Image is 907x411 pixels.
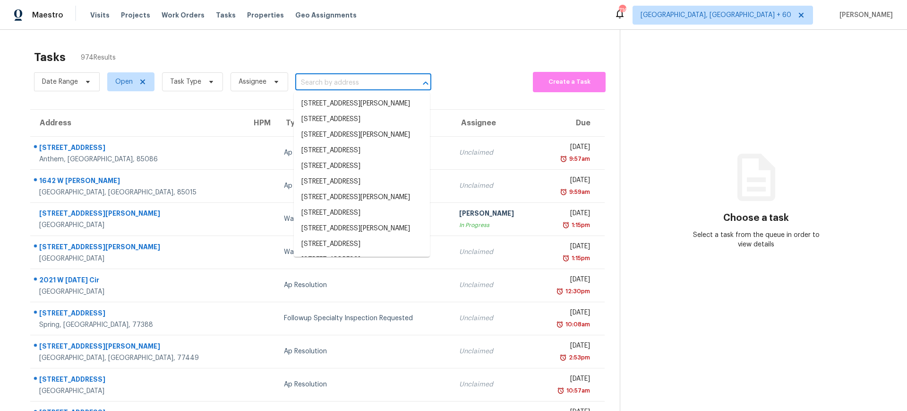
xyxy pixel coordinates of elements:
[294,158,430,174] li: [STREET_ADDRESS]
[39,220,237,230] div: [GEOGRAPHIC_DATA]
[247,10,284,20] span: Properties
[244,110,276,136] th: HPM
[564,320,590,329] div: 10:08am
[459,380,529,389] div: Unclaimed
[544,242,590,254] div: [DATE]
[39,176,237,188] div: 1642 W [PERSON_NAME]
[452,110,537,136] th: Assignee
[284,314,444,323] div: Followup Specialty Inspection Requested
[544,374,590,386] div: [DATE]
[556,320,564,329] img: Overdue Alarm Icon
[39,308,237,320] div: [STREET_ADDRESS]
[459,347,529,356] div: Unclaimed
[284,247,444,257] div: Walk Proposed
[459,209,529,220] div: [PERSON_NAME]
[115,77,133,87] span: Open
[284,347,444,356] div: Ap Resolution
[284,280,444,290] div: Ap Resolution
[39,386,237,396] div: [GEOGRAPHIC_DATA]
[560,187,567,197] img: Overdue Alarm Icon
[32,10,63,20] span: Maestro
[836,10,893,20] span: [PERSON_NAME]
[294,143,430,158] li: [STREET_ADDRESS]
[567,353,590,362] div: 2:53pm
[533,72,606,92] button: Create a Task
[562,254,570,263] img: Overdue Alarm Icon
[536,110,605,136] th: Due
[39,375,237,386] div: [STREET_ADDRESS]
[39,341,237,353] div: [STREET_ADDRESS][PERSON_NAME]
[294,205,430,221] li: [STREET_ADDRESS]
[121,10,150,20] span: Projects
[556,287,564,296] img: Overdue Alarm Icon
[459,181,529,191] div: Unclaimed
[459,247,529,257] div: Unclaimed
[562,220,570,230] img: Overdue Alarm Icon
[39,143,237,155] div: [STREET_ADDRESS]
[34,52,66,62] h2: Tasks
[459,280,529,290] div: Unclaimed
[294,96,430,112] li: [STREET_ADDRESS][PERSON_NAME]
[570,220,590,230] div: 1:15pm
[459,220,529,230] div: In Progress
[294,252,430,268] li: [STREET_ADDRESS]
[39,287,237,297] div: [GEOGRAPHIC_DATA]
[39,188,237,197] div: [GEOGRAPHIC_DATA], [GEOGRAPHIC_DATA], 85015
[39,242,237,254] div: [STREET_ADDRESS][PERSON_NAME]
[39,320,237,330] div: Spring, [GEOGRAPHIC_DATA], 77388
[419,77,432,90] button: Close
[276,110,452,136] th: Type
[284,214,444,224] div: Walk Proposed
[557,386,565,395] img: Overdue Alarm Icon
[559,353,567,362] img: Overdue Alarm Icon
[560,154,567,164] img: Overdue Alarm Icon
[294,127,430,143] li: [STREET_ADDRESS][PERSON_NAME]
[30,110,244,136] th: Address
[544,209,590,220] div: [DATE]
[39,353,237,363] div: [GEOGRAPHIC_DATA], [GEOGRAPHIC_DATA], 77449
[294,236,430,252] li: [STREET_ADDRESS]
[295,76,405,90] input: Search by address
[39,275,237,287] div: 2021 W [DATE] Cir
[90,10,110,20] span: Visits
[39,209,237,220] div: [STREET_ADDRESS][PERSON_NAME]
[544,308,590,320] div: [DATE]
[162,10,205,20] span: Work Orders
[544,341,590,353] div: [DATE]
[544,175,590,187] div: [DATE]
[459,314,529,323] div: Unclaimed
[295,10,357,20] span: Geo Assignments
[544,142,590,154] div: [DATE]
[42,77,78,87] span: Date Range
[570,254,590,263] div: 1:15pm
[459,148,529,157] div: Unclaimed
[294,174,430,190] li: [STREET_ADDRESS]
[688,230,824,249] div: Select a task from the queue in order to view details
[564,287,590,296] div: 12:30pm
[567,187,590,197] div: 9:59am
[294,112,430,127] li: [STREET_ADDRESS]
[565,386,590,395] div: 10:57am
[567,154,590,164] div: 9:57am
[81,53,116,62] span: 974 Results
[284,148,444,157] div: Ap Resolution
[39,254,237,263] div: [GEOGRAPHIC_DATA]
[619,6,625,15] div: 716
[284,181,444,191] div: Ap Resolution
[641,10,791,20] span: [GEOGRAPHIC_DATA], [GEOGRAPHIC_DATA] + 60
[239,77,266,87] span: Assignee
[294,221,430,236] li: [STREET_ADDRESS][PERSON_NAME]
[538,77,601,87] span: Create a Task
[284,380,444,389] div: Ap Resolution
[216,12,236,18] span: Tasks
[39,155,237,164] div: Anthem, [GEOGRAPHIC_DATA], 85086
[170,77,201,87] span: Task Type
[544,275,590,287] div: [DATE]
[294,190,430,205] li: [STREET_ADDRESS][PERSON_NAME]
[723,213,789,223] h3: Choose a task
